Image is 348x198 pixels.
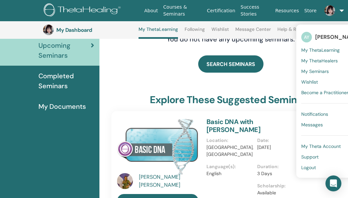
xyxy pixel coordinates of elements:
p: Available [257,189,304,196]
p: Location : [206,137,253,144]
a: Success Stories [238,1,273,20]
span: Completed Seminars [38,71,94,91]
span: My ThetaLearning [301,47,340,53]
span: My ThetaHealers [301,58,338,64]
div: Open Intercom Messenger [325,175,341,191]
a: About [142,5,160,17]
a: My ThetaLearning [139,27,178,39]
p: English [206,170,253,177]
h4: You do not have any upcoming seminars. [126,35,335,43]
a: SEARCH SEMINARS [198,55,263,73]
img: default.jpg [324,5,335,16]
img: logo.png [44,3,123,18]
span: Logout [301,165,316,170]
a: Courses & Seminars [161,1,204,20]
span: My Documents [38,101,86,111]
p: Duration : [257,163,304,170]
span: My Theta Account [301,143,341,149]
a: Help & Resources [277,27,316,37]
span: My Seminars [301,68,329,74]
a: Wishlist [211,27,229,37]
img: default.jpg [43,25,54,35]
span: Support [301,154,319,160]
p: Language(s) : [206,163,253,170]
a: Basic DNA with [PERSON_NAME] [206,117,261,134]
p: Scholarship : [257,182,304,189]
h3: My Dashboard [56,27,123,33]
p: [DATE] [257,144,304,151]
img: Basic DNA [117,118,199,175]
a: Following [185,27,205,37]
p: [GEOGRAPHIC_DATA], [GEOGRAPHIC_DATA] [206,144,253,158]
a: [PERSON_NAME] [PERSON_NAME] [139,173,200,189]
span: AY [301,32,312,42]
span: Notifications [301,111,328,117]
span: Upcoming Seminars [38,40,91,60]
span: SEARCH SEMINARS [206,61,255,68]
span: Wishlist [301,79,318,85]
img: default.jpg [117,173,133,189]
p: Date : [257,137,304,144]
span: Messages [301,122,323,128]
a: Store [302,5,319,17]
p: 3 Days [257,170,304,177]
a: Resources [273,5,302,17]
a: Message Center [235,27,271,37]
a: Certification [204,5,238,17]
h3: explore these suggested seminars [150,94,311,106]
